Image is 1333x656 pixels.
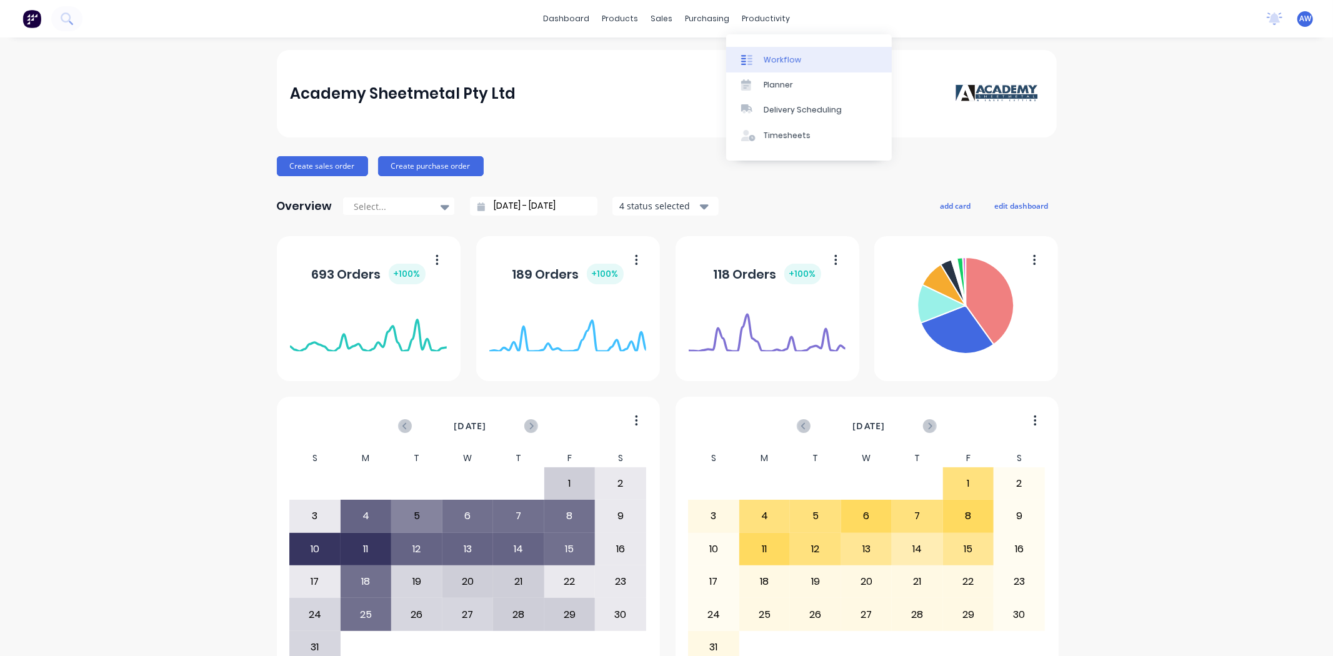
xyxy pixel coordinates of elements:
div: 16 [994,534,1044,565]
div: 118 Orders [714,264,821,284]
div: Timesheets [764,130,811,141]
div: 1 [545,468,595,499]
div: 9 [596,500,646,532]
div: 8 [545,500,595,532]
div: W [442,449,494,467]
div: 24 [689,599,739,630]
div: 3 [290,500,340,532]
div: 8 [944,500,994,532]
div: F [943,449,994,467]
div: + 100 % [587,264,624,284]
img: Academy Sheetmetal Pty Ltd [956,84,1043,103]
div: 693 Orders [312,264,426,284]
div: 5 [392,500,442,532]
div: 2 [596,468,646,499]
div: 1 [944,468,994,499]
a: Planner [726,72,892,97]
div: 28 [892,599,942,630]
div: 25 [341,599,391,630]
div: 7 [494,500,544,532]
div: 4 [740,500,790,532]
div: 6 [842,500,892,532]
div: sales [644,9,679,28]
div: 23 [596,566,646,597]
div: 4 status selected [619,199,698,212]
div: S [595,449,646,467]
div: + 100 % [389,264,426,284]
div: 23 [994,566,1044,597]
div: products [596,9,644,28]
div: 25 [740,599,790,630]
span: AW [1299,13,1311,24]
a: dashboard [537,9,596,28]
div: 2 [994,468,1044,499]
div: S [688,449,739,467]
div: 9 [994,500,1044,532]
div: 16 [596,534,646,565]
div: 189 Orders [512,264,624,284]
div: T [892,449,943,467]
a: Workflow [726,47,892,72]
div: 14 [494,534,544,565]
div: 21 [494,566,544,597]
div: 30 [994,599,1044,630]
img: Factory [22,9,41,28]
div: 4 [341,500,391,532]
div: 26 [791,599,841,630]
div: Overview [277,194,332,219]
div: 20 [842,566,892,597]
div: F [544,449,596,467]
div: 18 [740,566,790,597]
div: 17 [290,566,340,597]
div: T [493,449,544,467]
span: [DATE] [454,419,486,433]
div: 11 [740,534,790,565]
div: 29 [545,599,595,630]
div: 29 [944,599,994,630]
button: add card [932,197,979,214]
div: 13 [842,534,892,565]
button: edit dashboard [987,197,1057,214]
div: 15 [545,534,595,565]
div: Academy Sheetmetal Pty Ltd [290,81,516,106]
div: 17 [689,566,739,597]
div: 6 [443,500,493,532]
div: 13 [443,534,493,565]
div: 26 [392,599,442,630]
div: 22 [545,566,595,597]
button: 4 status selected [612,197,719,216]
div: S [289,449,341,467]
div: 10 [689,534,739,565]
div: Workflow [764,54,801,66]
div: 24 [290,599,340,630]
div: M [341,449,392,467]
span: [DATE] [852,419,885,433]
div: T [790,449,841,467]
div: Delivery Scheduling [764,104,842,116]
div: 12 [791,534,841,565]
div: 7 [892,500,942,532]
div: 14 [892,534,942,565]
div: 19 [791,566,841,597]
div: 21 [892,566,942,597]
div: 5 [791,500,841,532]
div: 22 [944,566,994,597]
div: + 100 % [784,264,821,284]
div: M [739,449,791,467]
div: W [841,449,892,467]
div: 3 [689,500,739,532]
div: 18 [341,566,391,597]
div: 12 [392,534,442,565]
button: Create purchase order [378,156,484,176]
div: S [994,449,1045,467]
div: Planner [764,79,793,91]
div: 11 [341,534,391,565]
div: 15 [944,534,994,565]
a: Timesheets [726,123,892,148]
div: T [391,449,442,467]
div: 27 [443,599,493,630]
div: 27 [842,599,892,630]
button: Create sales order [277,156,368,176]
div: 20 [443,566,493,597]
div: productivity [736,9,796,28]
